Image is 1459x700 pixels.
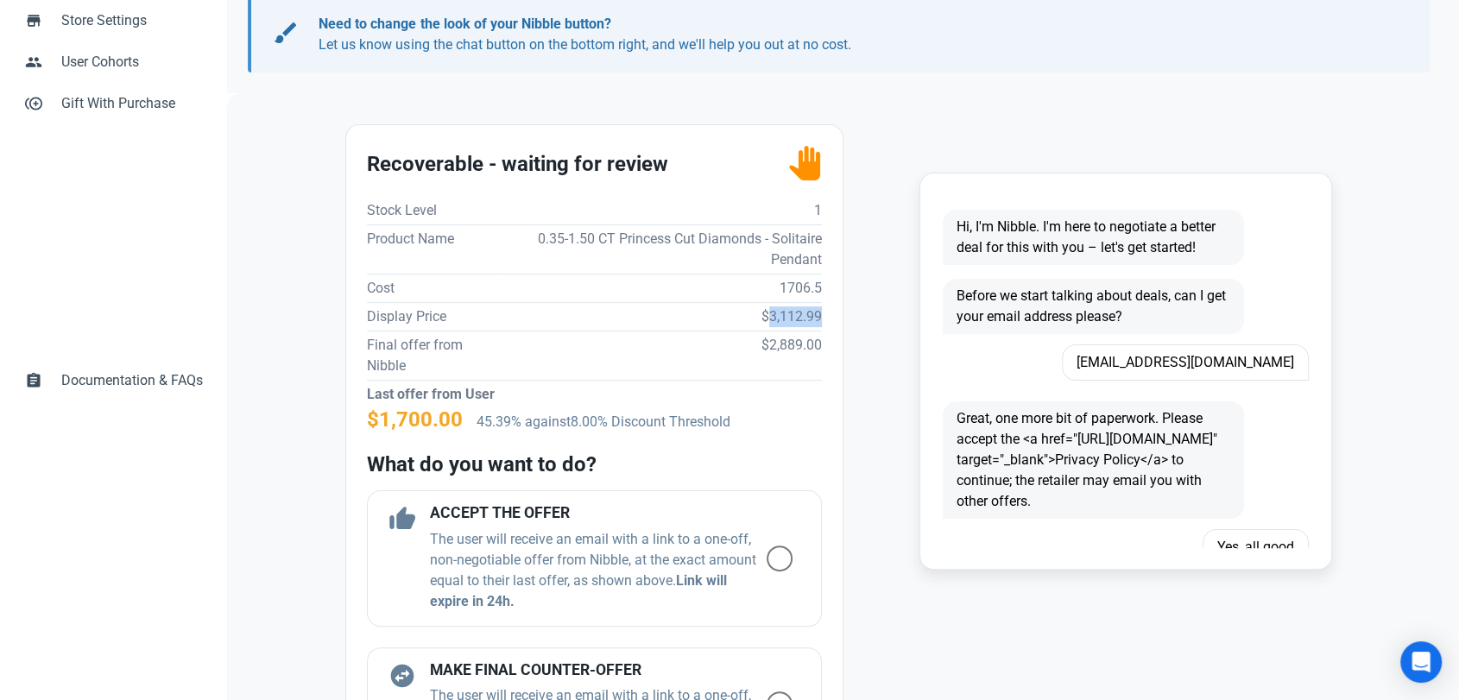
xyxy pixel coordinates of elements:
span: Hi, I'm Nibble. I'm here to negotiate a better deal for this with you – let's get started! [943,210,1244,265]
span: [EMAIL_ADDRESS][DOMAIN_NAME] [1062,344,1309,381]
td: Display Price [367,302,503,331]
span: assignment [25,370,42,388]
span: Gift With Purchase [61,93,203,114]
p: The user will receive an email with a link to a one-off, non-negotiable offer from Nibble, at the... [430,529,767,612]
span: swap_horizontal_circle [388,662,416,690]
span: people [25,52,42,69]
span: store [25,10,42,28]
span: Store Settings [61,10,203,31]
span: 8.00% Discount Threshold [571,413,730,430]
b: Link will expire in 24h. [430,572,727,609]
td: 0.35-1.50 CT Princess Cut Diamonds - Solitaire Pendant [503,224,822,274]
p: 45.39% against [477,412,822,432]
p: Let us know using the chat button on the bottom right, and we'll help you out at no cost. [319,14,1389,55]
td: $3,112.99 [503,302,822,331]
span: Yes, all good [1203,529,1309,565]
h2: Recoverable - waiting for review [367,147,787,181]
td: $2,889.00 [503,331,822,380]
td: 1706.5 [503,274,822,302]
a: assignmentDocumentation & FAQs [14,360,213,401]
span: Documentation & FAQs [61,370,203,391]
span: thumb_up [388,505,416,533]
span: control_point_duplicate [25,93,42,110]
td: Last offer from User [367,380,503,408]
td: Final offer from Nibble [367,331,503,380]
span: Before we start talking about deals, can I get your email address please? [943,279,1244,334]
h4: MAKE FINAL COUNTER-OFFER [430,662,767,679]
h4: ACCEPT THE OFFER [430,505,767,522]
a: control_point_duplicateGift With Purchase [14,83,213,124]
h2: $1,700.00 [367,408,463,432]
div: Open Intercom Messenger [1400,641,1442,683]
td: Cost [367,274,503,302]
td: 1 [503,197,822,225]
span: Great, one more bit of paperwork. Please accept the <a href="[URL][DOMAIN_NAME]" target="_blank">... [943,401,1244,519]
span: brush [272,19,300,47]
img: status_user_offer_available.svg [787,146,822,180]
a: peopleUser Cohorts [14,41,213,83]
td: Product Name [367,224,503,274]
span: User Cohorts [61,52,203,73]
h2: What do you want to do? [367,453,822,476]
b: Need to change the look of your Nibble button? [319,16,610,32]
td: Stock Level [367,197,503,225]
